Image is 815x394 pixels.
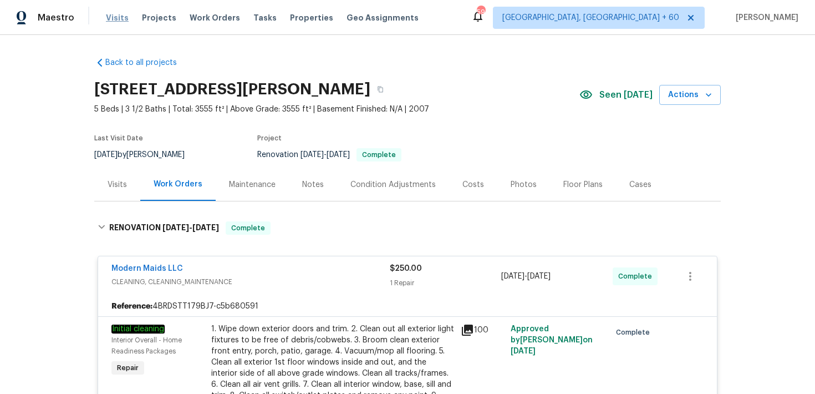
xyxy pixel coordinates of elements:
span: - [162,224,219,231]
span: [GEOGRAPHIC_DATA], [GEOGRAPHIC_DATA] + 60 [502,12,679,23]
button: Copy Address [370,79,390,99]
span: [DATE] [327,151,350,159]
div: Notes [302,179,324,190]
span: [DATE] [94,151,118,159]
span: Work Orders [190,12,240,23]
span: Seen [DATE] [599,89,653,100]
span: Projects [142,12,176,23]
div: Costs [462,179,484,190]
span: Repair [113,362,143,373]
span: [DATE] [501,272,524,280]
span: Last Visit Date [94,135,143,142]
div: Photos [511,179,537,190]
span: [DATE] [192,224,219,231]
div: RENOVATION [DATE]-[DATE]Complete [94,210,721,246]
b: Reference: [111,301,152,312]
span: Complete [358,151,400,158]
span: Maestro [38,12,74,23]
a: Back to all projects [94,57,201,68]
span: Actions [668,88,712,102]
span: Visits [106,12,129,23]
span: Complete [616,327,654,338]
div: by [PERSON_NAME] [94,148,198,161]
div: 100 [461,324,504,337]
div: Visits [108,179,127,190]
h2: [STREET_ADDRESS][PERSON_NAME] [94,84,370,95]
span: Tasks [253,14,277,22]
span: Properties [290,12,333,23]
span: Renovation [257,151,401,159]
span: Interior Overall - Home Readiness Packages [111,337,182,355]
span: [DATE] [527,272,551,280]
span: 5 Beds | 3 1/2 Baths | Total: 3555 ft² | Above Grade: 3555 ft² | Basement Finished: N/A | 2007 [94,104,579,115]
span: Approved by [PERSON_NAME] on [511,325,593,355]
span: [DATE] [162,224,189,231]
div: Floor Plans [563,179,603,190]
div: Work Orders [154,179,202,190]
a: Modern Maids LLC [111,265,183,272]
div: Cases [629,179,651,190]
div: Condition Adjustments [350,179,436,190]
span: Project [257,135,282,142]
div: 4BRDSTT179BJ7-c5b680591 [98,296,717,316]
h6: RENOVATION [109,221,219,235]
button: Actions [659,85,721,105]
div: 596 [477,7,485,18]
div: Maintenance [229,179,276,190]
span: - [501,271,551,282]
span: CLEANING, CLEANING_MAINTENANCE [111,276,390,287]
span: [DATE] [511,347,536,355]
span: Complete [618,271,656,282]
span: Geo Assignments [347,12,419,23]
span: [PERSON_NAME] [731,12,798,23]
span: - [300,151,350,159]
em: Initial cleaning [111,325,165,334]
div: 1 Repair [390,277,501,289]
span: $250.00 [390,265,422,272]
span: Complete [227,223,269,234]
span: [DATE] [300,151,324,159]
